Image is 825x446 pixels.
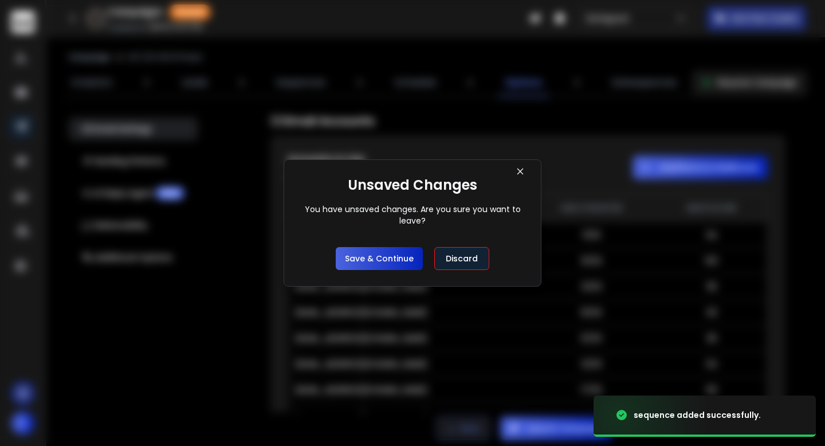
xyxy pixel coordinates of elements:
div: You have unsaved changes. Are you sure you want to leave? [300,204,525,226]
div: sequence added successfully. [634,409,761,421]
h1: Unsaved Changes [348,176,477,194]
button: Discard [434,247,489,270]
button: Save & Continue [336,247,423,270]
